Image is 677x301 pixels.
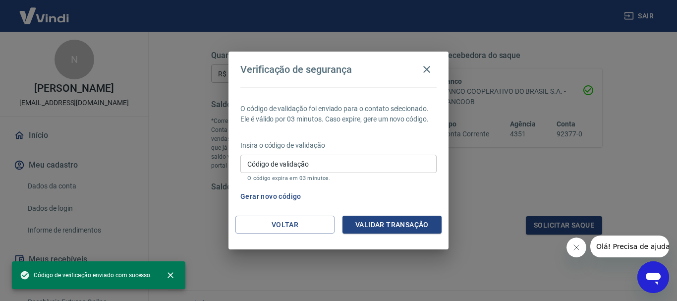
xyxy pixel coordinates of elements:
h4: Verificação de segurança [240,63,352,75]
iframe: Fechar mensagem [566,238,586,257]
p: O código de validação foi enviado para o contato selecionado. Ele é válido por 03 minutos. Caso e... [240,104,437,124]
span: Código de verificação enviado com sucesso. [20,270,152,280]
span: Olá! Precisa de ajuda? [6,7,83,15]
button: Validar transação [342,216,442,234]
button: close [160,264,181,286]
p: O código expira em 03 minutos. [247,175,430,181]
iframe: Mensagem da empresa [590,236,669,257]
button: Gerar novo código [236,187,305,206]
button: Voltar [235,216,335,234]
p: Insira o código de validação [240,140,437,151]
iframe: Botão para abrir a janela de mensagens [637,261,669,293]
